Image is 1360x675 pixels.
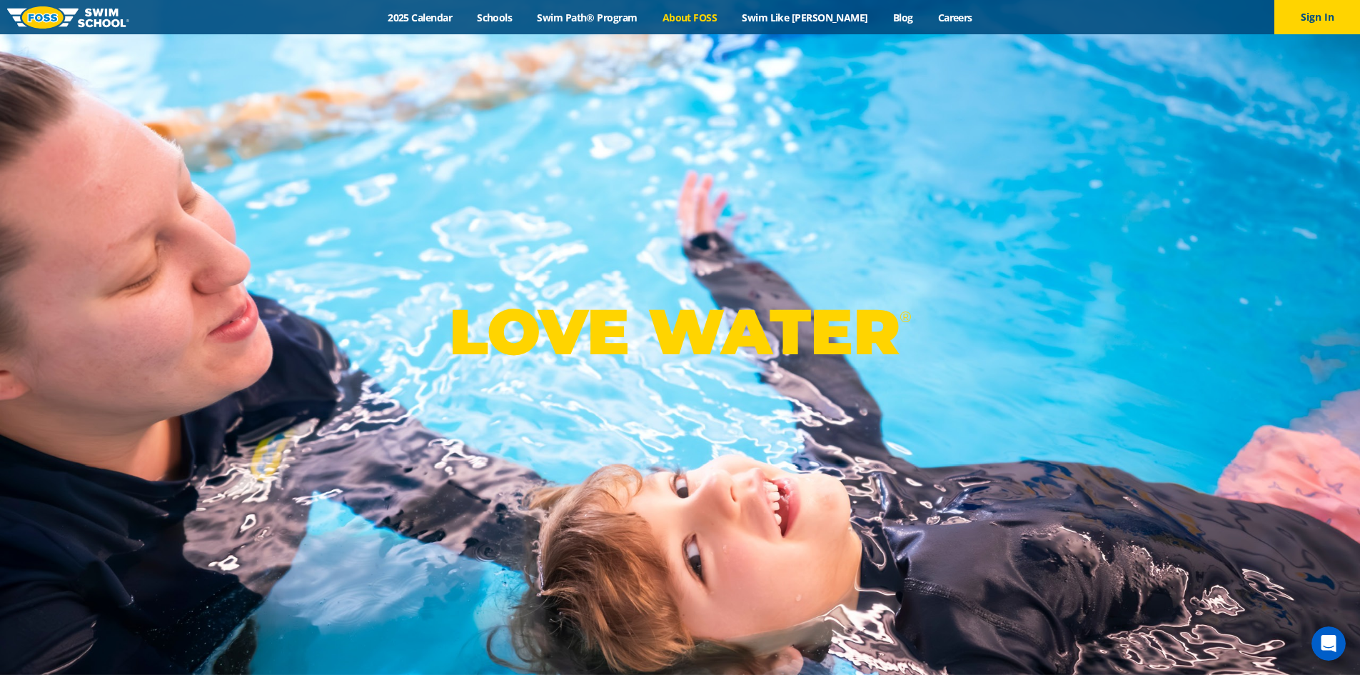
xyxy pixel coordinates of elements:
a: About FOSS [650,11,730,24]
sup: ® [900,308,911,326]
a: Careers [925,11,984,24]
a: Blog [880,11,925,24]
img: FOSS Swim School Logo [7,6,129,29]
iframe: Intercom live chat [1311,626,1346,661]
a: Swim Like [PERSON_NAME] [730,11,881,24]
p: LOVE WATER [449,294,911,370]
a: Swim Path® Program [525,11,650,24]
a: 2025 Calendar [376,11,465,24]
a: Schools [465,11,525,24]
